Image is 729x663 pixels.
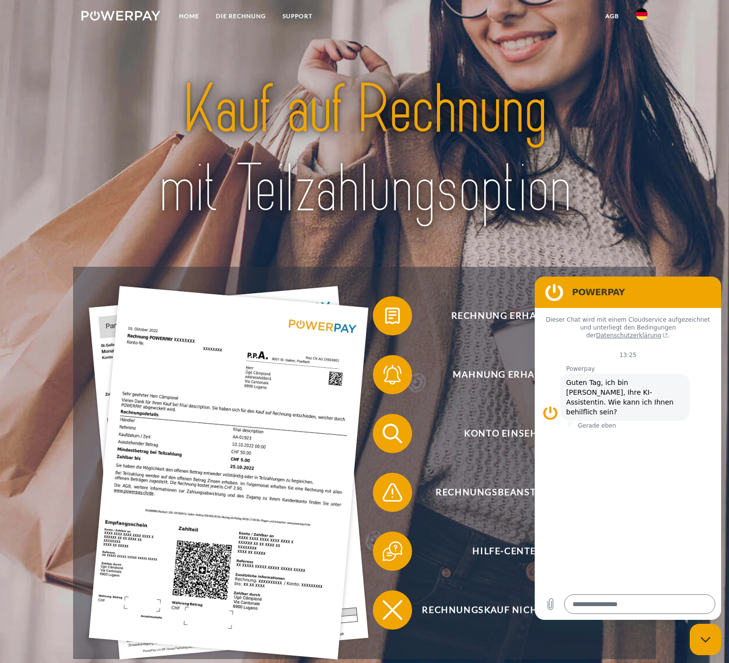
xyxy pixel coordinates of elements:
[388,532,628,571] span: Hilfe-Center
[208,7,274,25] a: DIE RECHNUNG
[535,277,721,620] iframe: Messaging-Fenster
[380,421,405,446] img: qb_search.svg
[388,296,628,335] span: Rechnung erhalten?
[373,473,628,512] button: Rechnungsbeanstandung
[171,7,208,25] a: Home
[388,414,628,453] span: Konto einsehen
[274,7,321,25] a: SUPPORT
[373,296,628,335] button: Rechnung erhalten?
[373,414,628,453] button: Konto einsehen
[597,7,627,25] a: agb
[388,590,628,630] span: Rechnungskauf nicht möglich
[373,590,628,630] button: Rechnungskauf nicht möglich
[89,286,368,660] img: single_invoice_powerpay_de.jpg
[109,66,620,232] img: title-powerpay_de.svg
[373,532,628,571] button: Hilfe-Center
[81,11,160,21] img: logo-powerpay-white.svg
[388,355,628,394] span: Mahnung erhalten?
[380,362,405,387] img: qb_bell.svg
[636,8,648,20] img: de
[690,624,721,655] iframe: Schaltfläche zum Öffnen des Messaging-Fensters; Konversation läuft
[380,480,405,505] img: qb_warning.svg
[380,304,405,328] img: qb_bill.svg
[373,355,628,394] button: Mahnung erhalten?
[380,539,405,563] img: qb_help.svg
[388,473,628,512] span: Rechnungsbeanstandung
[380,598,405,622] img: qb_close.svg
